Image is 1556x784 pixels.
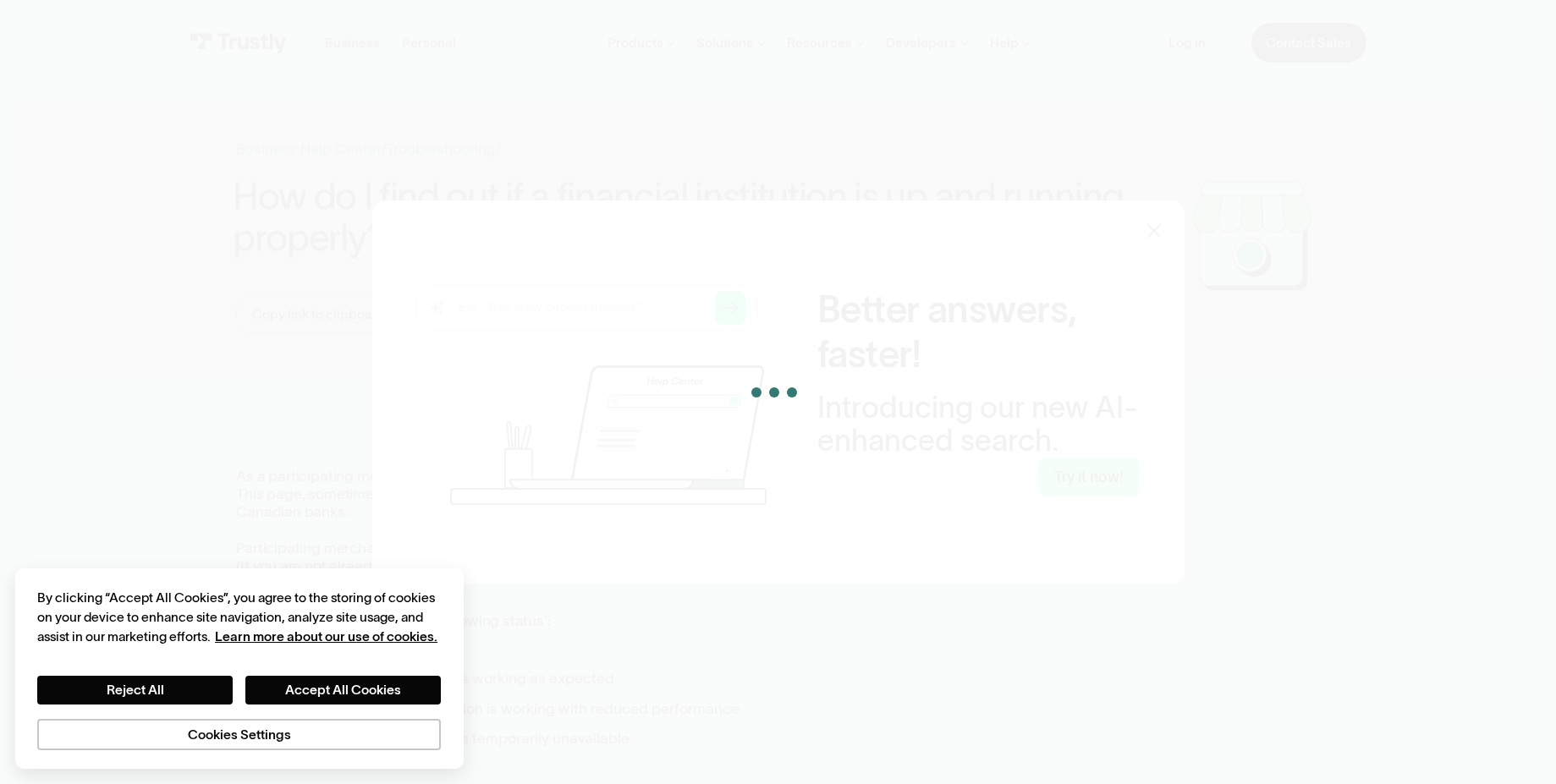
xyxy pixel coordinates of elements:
button: Accept All Cookies [245,676,441,704]
a: More information about your privacy, opens in a new tab [215,629,437,644]
div: Cookie banner [15,568,464,769]
div: Privacy [37,588,441,751]
button: Cookies Settings [37,719,441,750]
div: By clicking “Accept All Cookies”, you agree to the storing of cookies on your device to enhance s... [37,588,441,647]
button: Reject All [37,676,233,704]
